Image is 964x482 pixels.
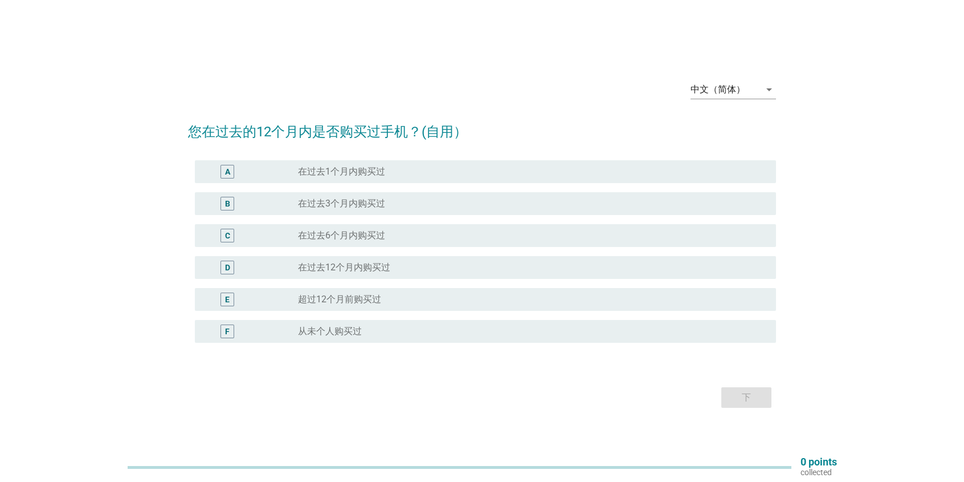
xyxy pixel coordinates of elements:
[298,294,381,305] label: 超过12个月前购买过
[298,198,385,209] label: 在过去3个月内购买过
[800,467,837,477] p: collected
[225,229,230,241] div: C
[225,165,230,177] div: A
[298,326,362,337] label: 从未个人购买过
[298,166,385,177] label: 在过去1个月内购买过
[188,110,776,142] h2: 您在过去的12个月内是否购买过手机？(自用）
[691,84,745,95] div: 中文（简体）
[800,457,837,467] p: 0 points
[225,293,230,305] div: E
[298,230,385,241] label: 在过去6个月内购买过
[298,262,390,273] label: 在过去12个月内购买过
[225,325,230,337] div: F
[762,83,776,96] i: arrow_drop_down
[225,197,230,209] div: B
[225,261,230,273] div: D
